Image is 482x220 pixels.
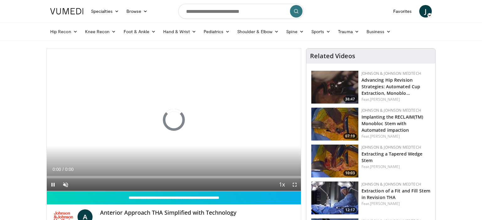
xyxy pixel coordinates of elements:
a: Favorites [389,5,415,18]
a: [PERSON_NAME] [370,201,400,206]
a: [PERSON_NAME] [370,134,400,139]
img: 82aed312-2a25-4631-ae62-904ce62d2708.150x105_q85_crop-smart_upscale.jpg [311,182,358,214]
a: Foot & Ankle [120,25,160,38]
div: Feat. [361,134,430,139]
a: 07:19 [311,108,358,141]
a: Johnson & Johnson MedTech [361,108,421,113]
span: 38:47 [343,96,357,102]
h4: Anterior Approach THA Simplified with Technology [100,209,296,216]
a: Advancing Hip Revision Strategies: Automated Cup Extraction, Monoblo… [361,77,420,96]
span: 10:03 [343,170,357,176]
a: Pediatrics [200,25,233,38]
a: [PERSON_NAME] [370,164,400,169]
img: VuMedi Logo [50,8,83,14]
button: Fullscreen [288,178,301,191]
span: / [62,167,64,172]
a: Trauma [334,25,363,38]
span: 0:00 [65,167,73,172]
a: Johnson & Johnson MedTech [361,71,421,76]
div: Feat. [361,201,430,207]
button: Pause [47,178,59,191]
input: Search topics, interventions [178,4,304,19]
a: Specialties [87,5,123,18]
a: Hip Recon [46,25,81,38]
a: 38:47 [311,71,358,104]
div: Feat. [361,164,430,170]
a: Hand & Wrist [159,25,200,38]
h4: Related Videos [310,52,355,60]
a: Knee Recon [81,25,120,38]
a: [PERSON_NAME] [370,97,400,102]
a: Browse [123,5,152,18]
a: J [419,5,432,18]
span: 12:17 [343,207,357,213]
span: 0:00 [52,167,61,172]
div: Progress Bar [47,176,301,178]
a: Spine [282,25,307,38]
a: Johnson & Johnson MedTech [361,145,421,150]
video-js: Video Player [47,49,301,191]
a: Sports [308,25,335,38]
a: Shoulder & Elbow [233,25,282,38]
a: 10:03 [311,145,358,177]
img: 9f1a5b5d-2ba5-4c40-8e0c-30b4b8951080.150x105_q85_crop-smart_upscale.jpg [311,71,358,104]
button: Playback Rate [276,178,288,191]
a: Extracting a Tapered Wedge Stem [361,151,423,163]
a: Business [363,25,395,38]
a: Implanting the RECLAIM(TM) Monobloc Stem with Automated impaction [361,114,423,133]
a: Extraction of a Fit and Fill Stem in Revision THA [361,188,430,200]
button: Unmute [59,178,72,191]
img: 0b84e8e2-d493-4aee-915d-8b4f424ca292.150x105_q85_crop-smart_upscale.jpg [311,145,358,177]
span: 07:19 [343,133,357,139]
div: Feat. [361,97,430,102]
a: Johnson & Johnson MedTech [361,182,421,187]
a: 12:17 [311,182,358,214]
img: ffc33e66-92ed-4f11-95c4-0a160745ec3c.150x105_q85_crop-smart_upscale.jpg [311,108,358,141]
